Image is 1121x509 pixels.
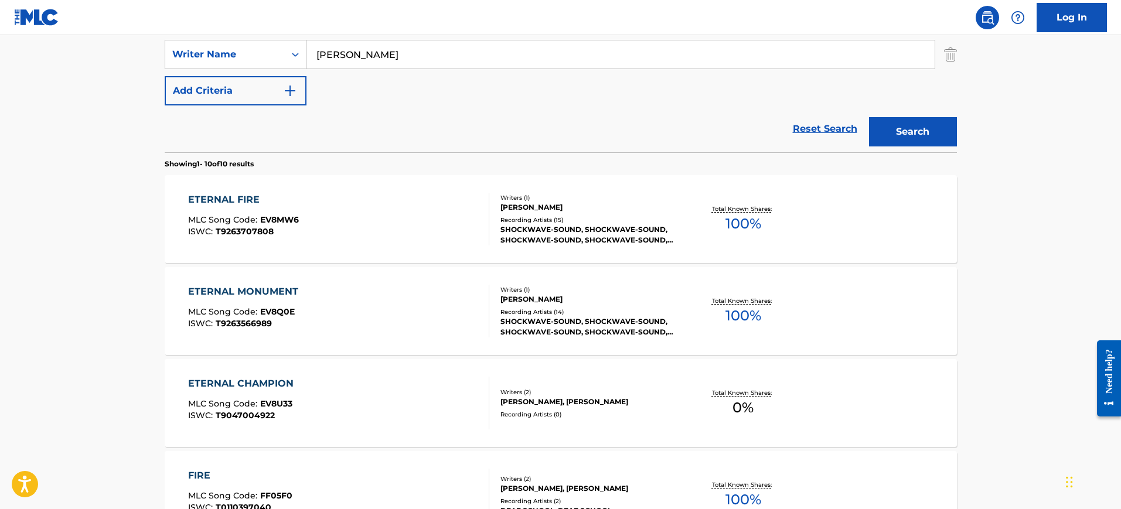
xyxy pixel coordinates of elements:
span: 100 % [725,305,761,326]
button: Add Criteria [165,76,306,105]
a: Reset Search [787,116,863,142]
p: Total Known Shares: [712,204,775,213]
span: 100 % [725,213,761,234]
div: [PERSON_NAME], [PERSON_NAME] [500,483,677,494]
span: T9047004922 [216,410,275,421]
div: SHOCKWAVE-SOUND, SHOCKWAVE-SOUND, SHOCKWAVE-SOUND, SHOCKWAVE-SOUND, SHOCKWAVE-SOUND [500,316,677,337]
img: MLC Logo [14,9,59,26]
span: ISWC : [188,318,216,329]
span: EV8Q0E [260,306,295,317]
span: 0 % [732,397,754,418]
a: Log In [1037,3,1107,32]
span: MLC Song Code : [188,490,260,501]
div: FIRE [188,469,292,483]
span: FF05F0 [260,490,292,501]
span: T9263566989 [216,318,272,329]
div: Recording Artists ( 2 ) [500,497,677,505]
div: Writers ( 2 ) [500,474,677,483]
div: Writer Name [172,47,278,62]
a: ETERNAL FIREMLC Song Code:EV8MW6ISWC:T9263707808Writers (1)[PERSON_NAME]Recording Artists (15)SHO... [165,175,957,263]
div: Recording Artists ( 14 ) [500,308,677,316]
span: ISWC : [188,226,216,237]
div: Help [1006,6,1030,29]
div: Writers ( 2 ) [500,388,677,397]
a: ETERNAL MONUMENTMLC Song Code:EV8Q0EISWC:T9263566989Writers (1)[PERSON_NAME]Recording Artists (14... [165,267,957,355]
p: Showing 1 - 10 of 10 results [165,159,254,169]
div: ETERNAL FIRE [188,193,299,207]
div: Writers ( 1 ) [500,193,677,202]
span: MLC Song Code : [188,306,260,317]
div: Drag [1066,464,1073,500]
div: [PERSON_NAME] [500,294,677,305]
div: Recording Artists ( 15 ) [500,216,677,224]
div: [PERSON_NAME] [500,202,677,213]
p: Total Known Shares: [712,296,775,305]
a: ETERNAL CHAMPIONMLC Song Code:EV8U33ISWC:T9047004922Writers (2)[PERSON_NAME], [PERSON_NAME]Record... [165,359,957,447]
div: ETERNAL CHAMPION [188,377,299,391]
span: ISWC : [188,410,216,421]
div: [PERSON_NAME], [PERSON_NAME] [500,397,677,407]
span: T9263707808 [216,226,274,237]
span: MLC Song Code : [188,214,260,225]
iframe: Chat Widget [1062,453,1121,509]
div: Recording Artists ( 0 ) [500,410,677,419]
img: help [1011,11,1025,25]
span: EV8U33 [260,398,292,409]
img: Delete Criterion [944,40,957,69]
p: Total Known Shares: [712,480,775,489]
p: Total Known Shares: [712,388,775,397]
button: Search [869,117,957,146]
span: EV8MW6 [260,214,299,225]
div: SHOCKWAVE-SOUND, SHOCKWAVE-SOUND, SHOCKWAVE-SOUND, SHOCKWAVE-SOUND, SHOCKWAVE-SOUND [500,224,677,245]
form: Search Form [165,4,957,152]
span: MLC Song Code : [188,398,260,409]
div: ETERNAL MONUMENT [188,285,304,299]
img: search [980,11,994,25]
div: Writers ( 1 ) [500,285,677,294]
iframe: Resource Center [1088,332,1121,426]
a: Public Search [976,6,999,29]
img: 9d2ae6d4665cec9f34b9.svg [283,84,297,98]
